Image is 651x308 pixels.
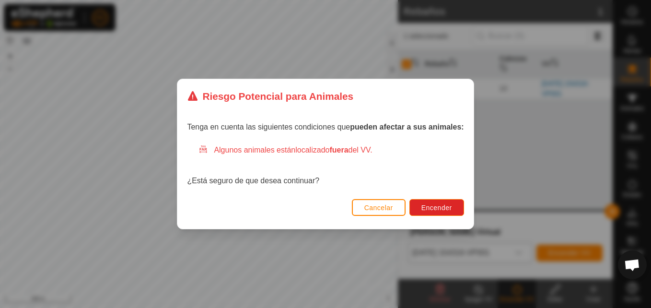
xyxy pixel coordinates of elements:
strong: pueden afectar a sus animales: [350,123,464,131]
span: Cancelar [364,204,393,212]
span: Tenga en cuenta las siguientes condiciones que [187,123,464,131]
span: localizado del VV. [295,146,372,154]
div: Chat abierto [618,250,647,279]
strong: fuera [329,146,348,154]
div: Riesgo Potencial para Animales [187,89,353,104]
span: Encender [421,204,452,212]
div: ¿Está seguro de que desea continuar? [187,144,464,187]
div: Algunos animales están [198,144,464,156]
button: Cancelar [352,199,406,216]
button: Encender [409,199,464,216]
